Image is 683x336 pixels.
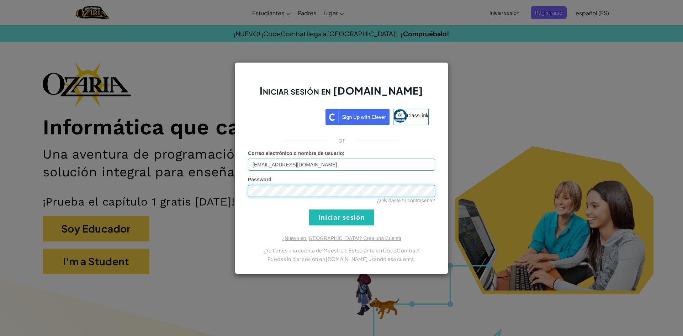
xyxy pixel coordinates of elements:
a: ¿Nuevo en [GEOGRAPHIC_DATA]? Crea una Cuenta [282,235,401,241]
p: ¿Ya tienes una cuenta de Maestro o Estudiante en CodeCombat? [248,246,435,255]
p: Puedes iniciar sesión en [DOMAIN_NAME] usando esa cuenta. [248,255,435,263]
iframe: Botón de Acceder con Google [251,108,325,124]
img: clever_sso_button@2x.png [325,109,390,125]
span: Correo electrónico o nombre de usuario [248,150,343,156]
span: ClassLink [407,112,429,118]
a: ¿Olvidaste tu contraseña? [377,198,435,203]
label: : [248,150,345,157]
img: classlink-logo-small.png [393,109,407,123]
p: or [338,136,345,144]
input: Iniciar sesión [309,209,374,225]
span: Password [248,177,271,182]
h2: Iniciar sesión en [DOMAIN_NAME] [248,84,435,105]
